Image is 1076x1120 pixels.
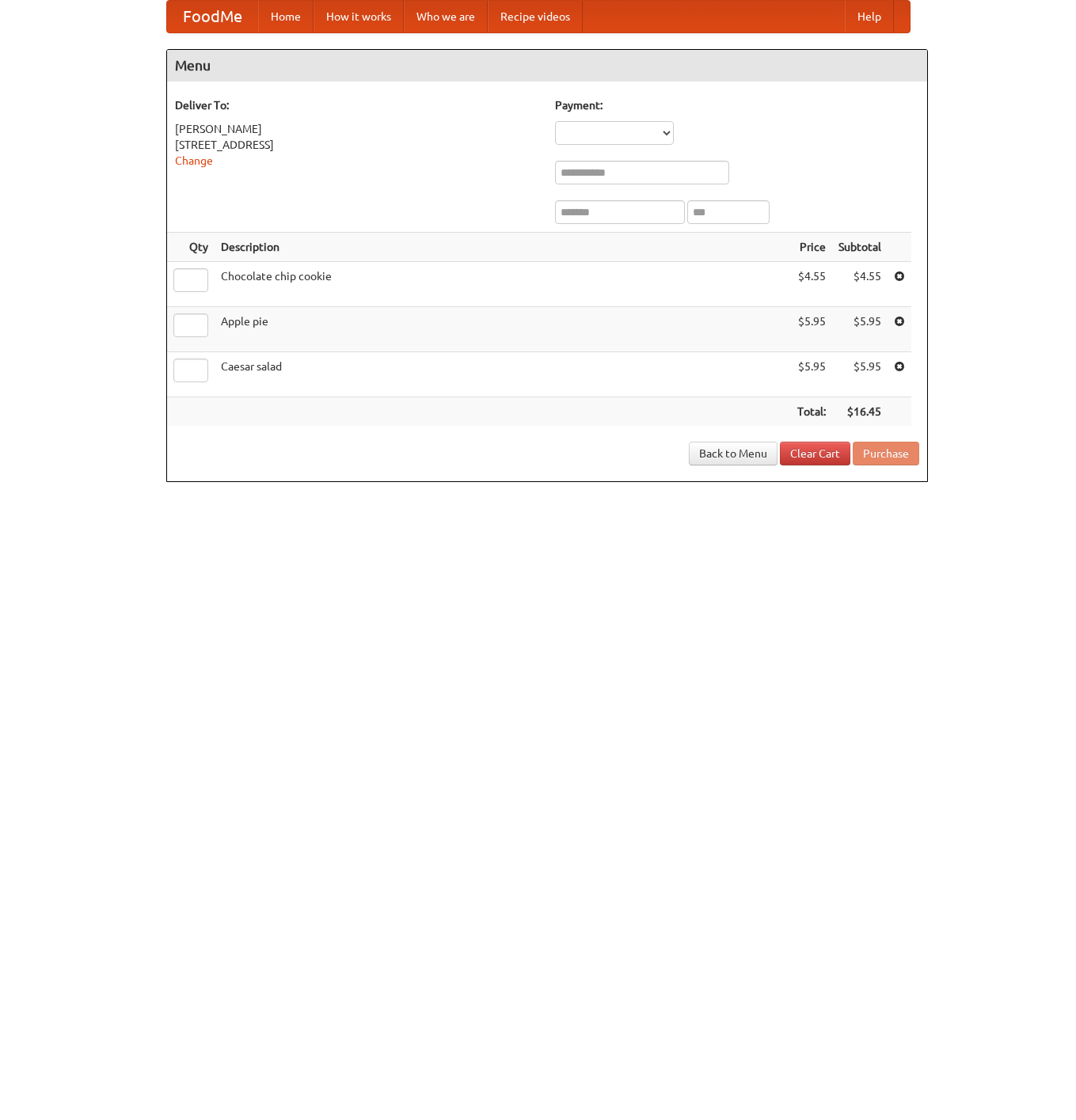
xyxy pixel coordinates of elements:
[845,1,894,32] a: Help
[832,352,888,397] td: $5.95
[832,307,888,352] td: $5.95
[791,262,832,307] td: $4.55
[175,97,539,113] h5: Deliver To:
[314,1,404,32] a: How it works
[215,307,791,352] td: Apple pie
[689,442,778,465] a: Back to Menu
[832,233,888,262] th: Subtotal
[853,442,919,465] button: Purchase
[488,1,583,32] a: Recipe videos
[175,154,213,167] a: Change
[555,97,919,113] h5: Payment:
[175,121,539,137] div: [PERSON_NAME]
[215,262,791,307] td: Chocolate chip cookie
[780,442,850,465] a: Clear Cart
[791,233,832,262] th: Price
[791,352,832,397] td: $5.95
[832,262,888,307] td: $4.55
[167,1,258,32] a: FoodMe
[215,352,791,397] td: Caesar salad
[791,307,832,352] td: $5.95
[167,233,215,262] th: Qty
[404,1,488,32] a: Who we are
[791,397,832,427] th: Total:
[215,233,791,262] th: Description
[832,397,888,427] th: $16.45
[167,50,927,82] h4: Menu
[175,137,539,153] div: [STREET_ADDRESS]
[258,1,314,32] a: Home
